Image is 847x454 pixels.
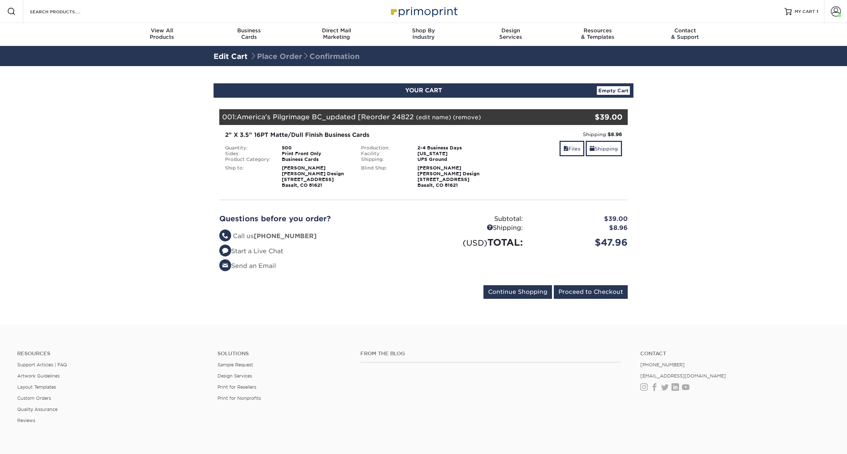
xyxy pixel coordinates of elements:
div: Subtotal: [423,214,528,224]
a: (remove) [453,114,481,121]
small: (USD) [463,238,487,247]
input: Proceed to Checkout [554,285,628,299]
a: Contact& Support [641,23,729,46]
div: $47.96 [528,236,633,249]
div: Print Front Only [276,151,356,157]
a: Files [560,141,584,156]
div: Product Category: [220,157,276,162]
div: Services [467,27,554,40]
span: files [563,146,568,152]
div: Quantity: [220,145,276,151]
div: Production: [356,145,412,151]
div: 2-4 Business Days [412,145,491,151]
div: Blind Ship: [356,165,412,188]
strong: [PERSON_NAME] [PERSON_NAME] Design [STREET_ADDRESS] Basalt, CO 81621 [282,165,344,188]
a: View AllProducts [118,23,206,46]
div: Sides: [220,151,276,157]
h4: From the Blog [360,351,621,357]
li: Call us [219,232,418,241]
div: Business Cards [276,157,356,162]
a: Contact [640,351,830,357]
span: shipping [590,146,595,152]
a: Edit Cart [214,52,248,61]
div: Shipping: [356,157,412,162]
a: Artwork Guidelines [17,373,60,379]
span: Contact [641,27,729,34]
span: Direct Mail [293,27,380,34]
span: Resources [554,27,641,34]
a: Resources& Templates [554,23,641,46]
div: $39.00 [560,112,622,122]
input: SEARCH PRODUCTS..... [29,7,99,16]
a: Sample Request [217,362,253,367]
span: View All [118,27,206,34]
span: MY CART [795,9,815,15]
a: BusinessCards [206,23,293,46]
div: Ship to: [220,165,276,188]
a: [PHONE_NUMBER] [640,362,685,367]
a: Design Services [217,373,252,379]
span: 1 [816,9,818,14]
div: Shipping: [497,131,622,138]
div: $39.00 [528,214,633,224]
a: [EMAIL_ADDRESS][DOMAIN_NAME] [640,373,726,379]
span: Place Order Confirmation [250,52,360,61]
div: Cards [206,27,293,40]
div: UPS Ground [412,157,491,162]
a: Shop ByIndustry [380,23,467,46]
span: America's Pilgrimage BC_updated [Reorder 24822 [237,113,414,121]
strong: [PERSON_NAME] [PERSON_NAME] Design [STREET_ADDRESS] Basalt, CO 81621 [417,165,479,188]
a: Custom Orders [17,395,51,401]
a: Reviews [17,418,35,423]
div: & Templates [554,27,641,40]
a: (edit name) [416,114,451,121]
a: Print for Resellers [217,384,256,390]
div: 2" X 3.5" 16PT Matte/Dull Finish Business Cards [225,131,486,139]
div: $8.96 [528,223,633,233]
h2: Questions before you order? [219,214,418,223]
strong: $8.96 [608,131,622,137]
div: 001: [219,109,560,125]
input: Continue Shopping [483,285,552,299]
a: Direct MailMarketing [293,23,380,46]
span: Shop By [380,27,467,34]
a: Send an Email [219,262,276,269]
a: DesignServices [467,23,554,46]
div: Industry [380,27,467,40]
a: Empty Cart [597,86,630,95]
strong: [PHONE_NUMBER] [254,232,317,240]
div: [US_STATE] [412,151,491,157]
div: 500 [276,145,356,151]
span: Design [467,27,554,34]
img: Primoprint [388,4,459,19]
a: Start a Live Chat [219,247,283,255]
div: TOTAL: [423,236,528,249]
a: Layout Templates [17,384,56,390]
a: Quality Assurance [17,407,57,412]
div: Facility: [356,151,412,157]
span: Business [206,27,293,34]
a: Print for Nonprofits [217,395,261,401]
a: Shipping [586,141,622,156]
div: & Support [641,27,729,40]
div: Shipping: [423,223,528,233]
h4: Solutions [217,351,350,357]
a: Support Articles | FAQ [17,362,67,367]
div: Products [118,27,206,40]
h4: Resources [17,351,207,357]
span: YOUR CART [405,87,442,94]
div: Marketing [293,27,380,40]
